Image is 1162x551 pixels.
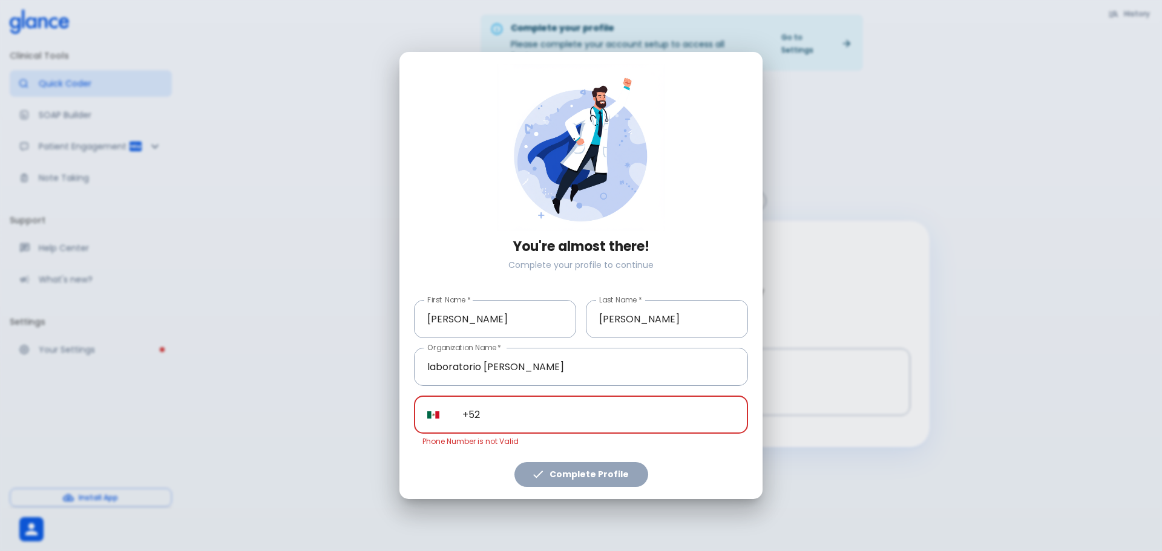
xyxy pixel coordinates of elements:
img: unknown [427,411,439,419]
input: Enter your organization name [414,348,748,386]
input: Enter your last name [586,300,748,338]
p: Complete your profile to continue [414,259,748,271]
h3: You're almost there! [414,239,748,255]
input: Enter your first name [414,300,576,338]
img: doctor [497,64,665,231]
p: Phone Number is not Valid [422,435,740,448]
button: Select country [422,404,444,426]
input: Phone Number [449,396,748,434]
